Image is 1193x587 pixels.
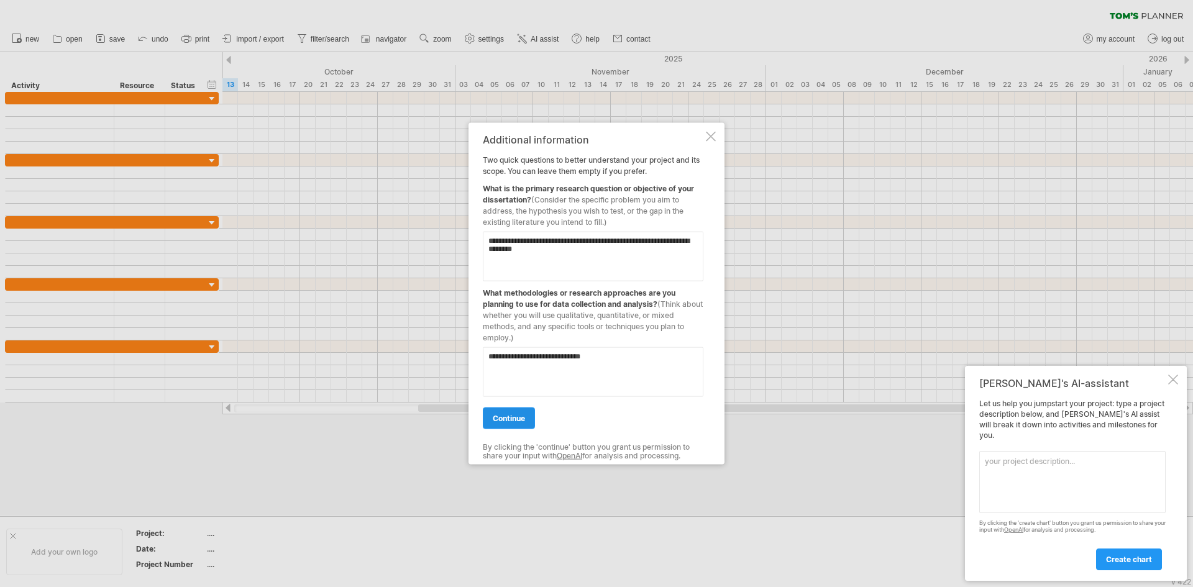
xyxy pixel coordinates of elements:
[1106,555,1152,564] span: create chart
[483,194,683,226] span: (Consider the specific problem you aim to address, the hypothesis you wish to test, or the gap in...
[979,399,1166,570] div: Let us help you jumpstart your project: type a project description below, and [PERSON_NAME]'s AI ...
[1096,548,1162,570] a: create chart
[493,413,525,422] span: continue
[483,134,703,453] div: Two quick questions to better understand your project and its scope. You can leave them empty if ...
[979,520,1166,534] div: By clicking the 'create chart' button you grant us permission to share your input with for analys...
[483,407,535,429] a: continue
[483,281,703,343] div: What methodologies or research approaches are you planning to use for data collection and analysis?
[979,377,1166,389] div: [PERSON_NAME]'s AI-assistant
[557,451,582,460] a: OpenAI
[483,442,703,460] div: By clicking the 'continue' button you grant us permission to share your input with for analysis a...
[483,176,703,227] div: What is the primary research question or objective of your dissertation?
[483,134,703,145] div: Additional information
[1004,526,1023,533] a: OpenAI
